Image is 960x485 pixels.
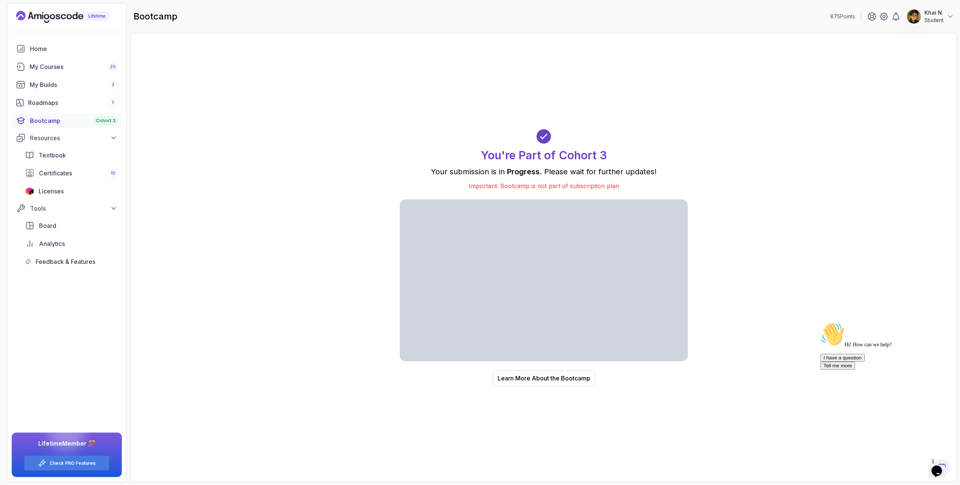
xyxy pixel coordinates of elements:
a: feedback [21,254,122,269]
div: Bootcamp [30,116,117,125]
span: Board [39,221,56,230]
button: Check PRO Features [24,455,109,471]
a: licenses [21,184,122,199]
img: :wave: [3,3,27,27]
a: builds [12,77,122,92]
span: Certificates [39,169,72,178]
span: Textbook [39,151,66,160]
h1: You're Part of Cohort 3 [481,148,607,162]
span: Feedback & Features [36,257,95,266]
button: Tell me more [3,42,37,50]
button: Tools [12,202,122,215]
span: Progress [507,167,540,176]
div: Learn More About the Bootcamp [498,374,590,383]
button: I have a question [3,34,47,42]
img: user profile image [907,9,921,24]
button: user profile imageKhai NStudent [906,9,954,24]
span: Hi! How can we help? [3,22,74,28]
button: Learn More About the Bootcamp [493,370,595,386]
span: 10 [111,170,115,176]
img: jetbrains icon [25,187,34,195]
a: Landing page [16,11,125,23]
span: Cohort 3 [96,118,115,124]
div: Tools [30,204,117,213]
a: home [12,41,122,56]
div: My Courses [30,62,117,71]
span: 20 [110,64,116,70]
a: textbook [21,148,122,163]
p: Important: Bootcamp is not part of subscription plan [400,181,688,190]
div: Roadmaps [28,98,117,107]
a: roadmaps [12,95,122,110]
span: Analytics [39,239,65,248]
iframe: chat widget [928,455,952,478]
h2: bootcamp [133,10,177,22]
a: bootcamp [12,113,122,128]
iframe: chat widget [817,319,952,451]
p: Your submission is in . Please wait for further updates! [400,166,688,177]
a: courses [12,59,122,74]
p: Student [924,16,943,24]
div: Resources [30,133,117,142]
button: Resources [12,131,122,145]
a: board [21,218,122,233]
span: 7 [111,100,114,106]
div: Home [30,44,117,53]
span: Licenses [39,187,64,196]
a: Check PRO Features [49,460,96,466]
div: My Builds [30,80,117,89]
div: 👋Hi! How can we help?I have a questionTell me more [3,3,138,50]
p: Khai N [924,9,943,16]
a: certificates [21,166,122,181]
a: analytics [21,236,122,251]
p: 875 Points [830,13,855,20]
span: 3 [111,82,114,88]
